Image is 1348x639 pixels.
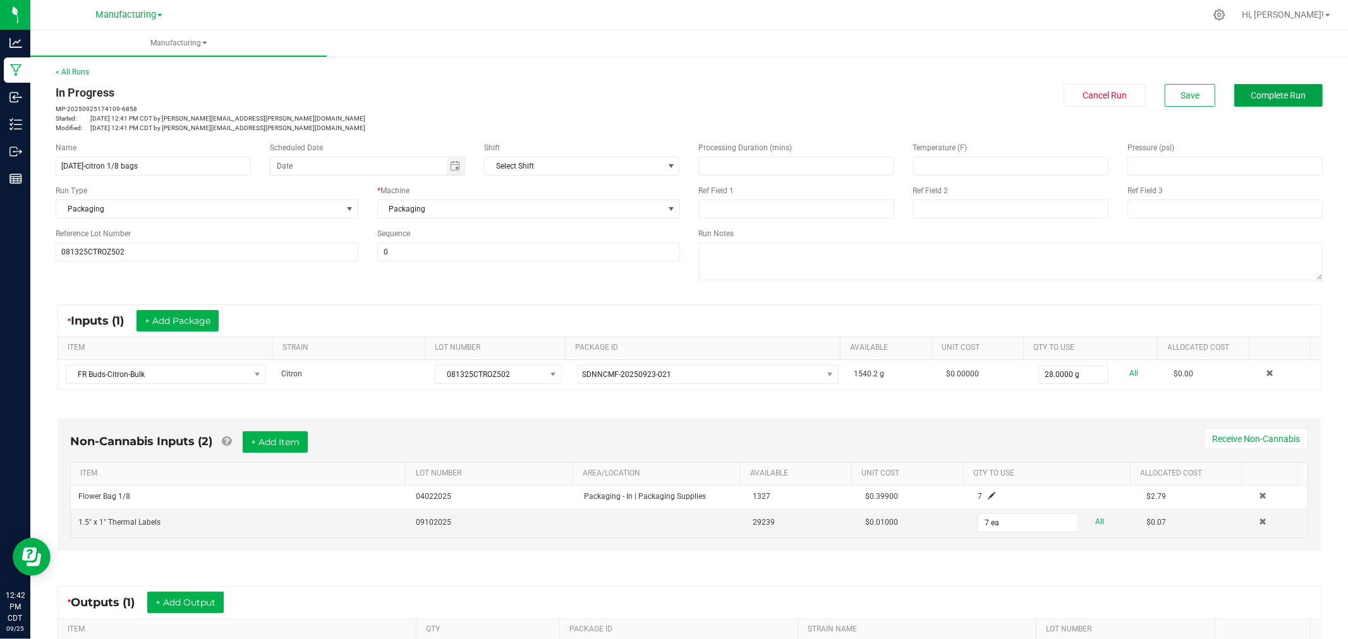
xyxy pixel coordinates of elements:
p: [DATE] 12:41 PM CDT by [PERSON_NAME][EMAIL_ADDRESS][PERSON_NAME][DOMAIN_NAME] [56,123,680,133]
inline-svg: Analytics [9,37,22,49]
span: 1327 [753,492,770,501]
a: QTY TO USESortable [1033,343,1153,353]
span: Flower Bag 1/8 [78,492,130,501]
p: [DATE] 12:41 PM CDT by [PERSON_NAME][EMAIL_ADDRESS][PERSON_NAME][DOMAIN_NAME] [56,114,680,123]
a: ITEMSortable [68,624,411,635]
span: SDNNCMF-20250923-021 [583,370,672,379]
a: STRAINSortable [282,343,420,353]
a: PACKAGE IDSortable [569,624,793,635]
button: Complete Run [1234,84,1323,107]
span: Non-Cannabis Inputs (2) [70,434,212,448]
span: 081325CTROZ502 [435,366,545,383]
a: QTYSortable [426,624,554,635]
span: Run Notes [699,229,734,238]
span: $0.07 [1146,518,1166,527]
button: Save [1165,84,1215,107]
span: Save [1181,90,1199,100]
span: 04022025 [416,492,451,501]
p: MP-20250925174109-6858 [56,104,680,114]
span: Packaging - In | Packaging Supplies [585,492,707,501]
span: Ref Field 3 [1127,186,1163,195]
button: Cancel Run [1064,84,1146,107]
span: Modified: [56,123,90,133]
span: Processing Duration (mins) [699,143,792,152]
a: Manufacturing [30,30,327,57]
span: FR Buds-Citron-Bulk [66,366,250,383]
a: Allocated CostSortable [1168,343,1244,353]
span: Machine [380,186,410,195]
span: Packaging [56,200,342,218]
a: Unit CostSortable [942,343,1018,353]
span: Started: [56,114,90,123]
a: PACKAGE IDSortable [575,343,835,353]
span: Select Shift [485,157,663,175]
span: Hi, [PERSON_NAME]! [1242,9,1324,20]
span: Run Type [56,185,87,196]
a: Unit CostSortable [862,469,959,479]
iframe: Resource center [13,538,51,576]
a: LOT NUMBERSortable [1046,624,1210,635]
span: g [880,369,884,378]
span: Reference Lot Number [56,229,131,238]
a: LOT NUMBERSortable [416,469,568,479]
span: NO DATA FOUND [66,365,266,384]
p: 12:42 PM CDT [6,590,25,624]
a: All [1096,513,1105,530]
a: < All Runs [56,68,89,76]
inline-svg: Manufacturing [9,64,22,76]
span: Ref Field 2 [913,186,949,195]
button: + Add Item [243,431,308,453]
span: Name [56,143,76,152]
span: Complete Run [1251,90,1306,100]
a: AREA/LOCATIONSortable [583,469,735,479]
span: 09102025 [416,518,451,527]
span: $2.79 [1146,492,1166,501]
span: $0.39900 [865,492,898,501]
a: STRAIN NAMESortable [808,624,1031,635]
a: LOT NUMBERSortable [435,343,561,353]
span: Outputs (1) [71,595,147,609]
button: + Add Package [137,310,219,331]
a: AVAILABLESortable [750,469,847,479]
a: ITEMSortable [80,469,401,479]
inline-svg: Reports [9,172,22,185]
span: Pressure (psi) [1127,143,1174,152]
span: Ref Field 1 [699,186,734,195]
a: ITEMSortable [68,343,267,353]
input: Date [270,157,446,175]
span: Toggle calendar [447,157,465,175]
span: Scheduled Date [270,143,323,152]
inline-svg: Outbound [9,145,22,158]
a: Allocated CostSortable [1141,469,1237,479]
a: All [1130,365,1139,382]
button: Receive Non-Cannabis [1204,428,1308,450]
span: 7 [978,492,982,501]
span: Sequence [377,229,410,238]
span: NO DATA FOUND [484,157,679,176]
span: 29239 [753,518,775,527]
a: Sortable [1260,343,1306,353]
div: In Progress [56,84,680,101]
span: $0.00000 [946,369,979,378]
span: 1540.2 [854,369,878,378]
inline-svg: Inventory [9,118,22,131]
inline-svg: Inbound [9,91,22,104]
a: AVAILABLESortable [850,343,926,353]
a: Sortable [1225,624,1305,635]
span: Shift [484,143,500,152]
a: Sortable [1252,469,1293,479]
span: Temperature (F) [913,143,968,152]
div: Manage settings [1211,9,1227,21]
span: Inputs (1) [71,314,137,328]
p: 09/25 [6,624,25,633]
span: Manufacturing [95,9,156,20]
a: QTY TO USESortable [973,469,1126,479]
a: Add Non-Cannabis items that were also consumed in the run (e.g. gloves and packaging); Also add N... [222,434,231,448]
span: Packaging [378,200,664,218]
span: Cancel Run [1083,90,1127,100]
span: 1.5" x 1" Thermal Labels [78,518,161,527]
span: $0.00 [1174,369,1193,378]
button: + Add Output [147,592,224,613]
span: Manufacturing [30,38,327,49]
span: $0.01000 [865,518,898,527]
